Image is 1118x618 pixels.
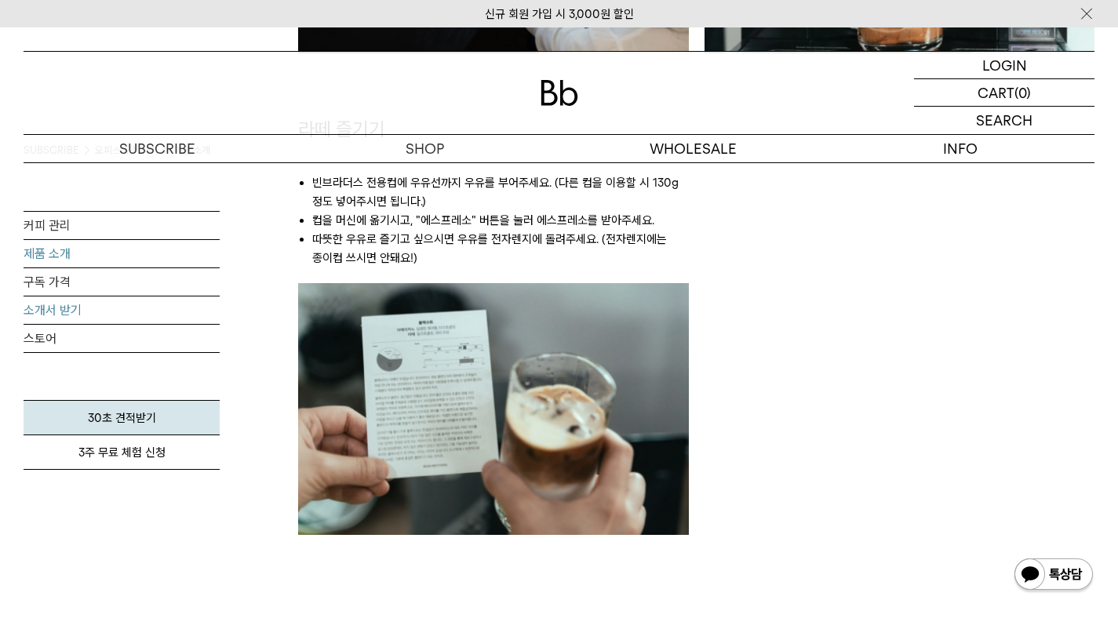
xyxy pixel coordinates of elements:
[1013,557,1094,594] img: 카카오톡 채널 1:1 채팅 버튼
[559,135,827,162] p: WHOLESALE
[24,435,220,470] a: 3주 무료 체험 신청
[24,135,291,162] a: SUBSCRIBE
[914,79,1094,107] a: CART (0)
[24,296,220,324] a: 소개서 받기
[914,52,1094,79] a: LOGIN
[827,135,1094,162] p: INFO
[541,80,578,106] img: 로고
[24,240,220,267] a: 제품 소개
[312,211,689,230] li: 컵을 머신에 옮기시고, "에스프레소" 버튼을 눌러 에스프레소를 받아주세요.
[976,107,1032,134] p: SEARCH
[24,212,220,239] a: 커피 관리
[485,7,634,21] a: 신규 회원 가입 시 3,000원 할인
[312,173,689,211] li: 빈브라더스 전용컵에 우유선까지 우유를 부어주세요. (다른 컵을 이용할 시 130g 정도 넣어주시면 됩니다.)
[298,283,689,534] img: 라떼 즐기기
[978,79,1014,106] p: CART
[24,400,220,435] a: 30초 견적받기
[24,268,220,296] a: 구독 가격
[291,135,559,162] a: SHOP
[1014,79,1031,106] p: (0)
[982,52,1027,78] p: LOGIN
[312,230,689,267] li: 따뜻한 우유로 즐기고 싶으시면 우유를 전자렌지에 돌려주세요. (전자렌지에는 종이컵 쓰시면 안돼요!)
[24,325,220,352] a: 스토어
